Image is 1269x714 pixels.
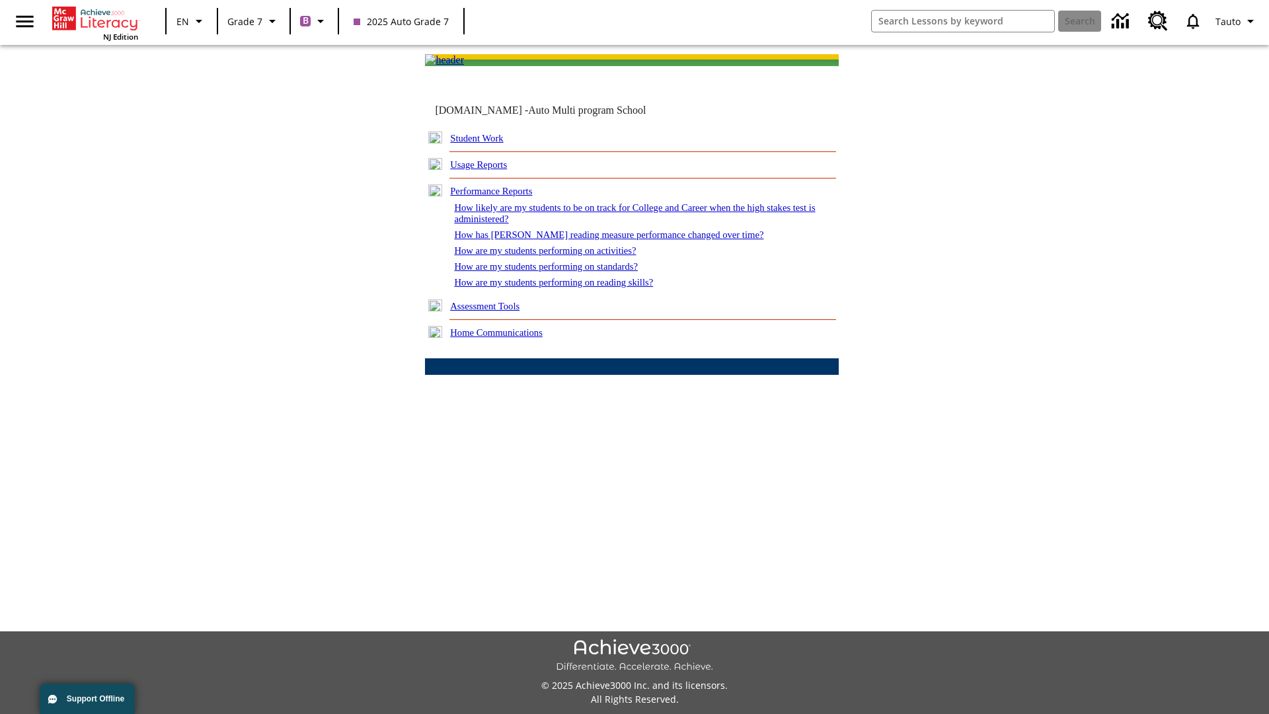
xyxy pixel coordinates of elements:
[425,54,464,66] img: header
[450,327,543,338] a: Home Communications
[450,159,507,170] a: Usage Reports
[454,277,653,288] a: How are my students performing on reading skills?
[295,9,334,33] button: Boost Class color is purple. Change class color
[222,9,286,33] button: Grade: Grade 7, Select a grade
[354,15,449,28] span: 2025 Auto Grade 7
[528,104,646,116] nobr: Auto Multi program School
[1210,9,1264,33] button: Profile/Settings
[450,186,532,196] a: Performance Reports
[454,229,763,240] a: How has [PERSON_NAME] reading measure performance changed over time?
[303,13,309,29] span: B
[52,4,138,42] div: Home
[1104,3,1140,40] a: Data Center
[171,9,213,33] button: Language: EN, Select a language
[1176,4,1210,38] a: Notifications
[450,133,503,143] a: Student Work
[428,132,442,143] img: plus.gif
[454,261,638,272] a: How are my students performing on standards?
[40,684,135,714] button: Support Offline
[450,301,519,311] a: Assessment Tools
[428,158,442,170] img: plus.gif
[454,202,815,224] a: How likely are my students to be on track for College and Career when the high stakes test is adm...
[428,184,442,196] img: minus.gif
[435,104,678,116] td: [DOMAIN_NAME] -
[67,694,124,703] span: Support Offline
[176,15,189,28] span: EN
[1215,15,1241,28] span: Tauto
[428,326,442,338] img: plus.gif
[1140,3,1176,39] a: Resource Center, Will open in new tab
[103,32,138,42] span: NJ Edition
[428,299,442,311] img: plus.gif
[5,2,44,41] button: Open side menu
[556,639,713,673] img: Achieve3000 Differentiate Accelerate Achieve
[454,245,636,256] a: How are my students performing on activities?
[227,15,262,28] span: Grade 7
[872,11,1054,32] input: search field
